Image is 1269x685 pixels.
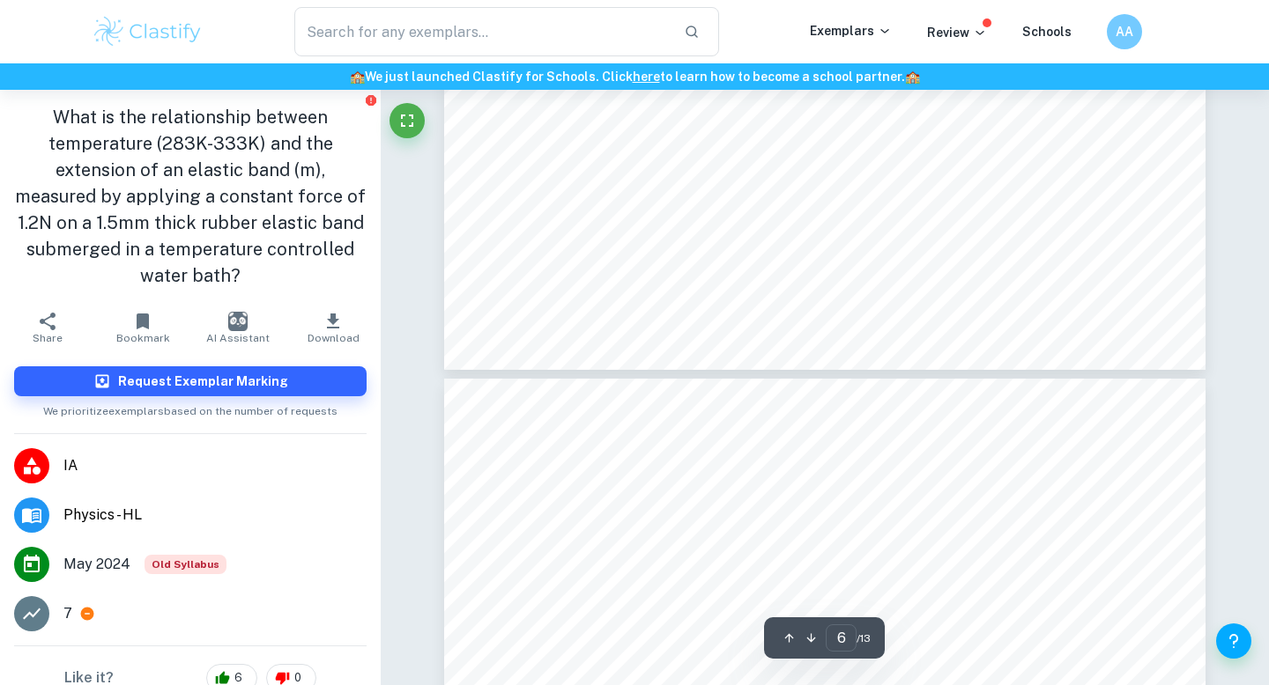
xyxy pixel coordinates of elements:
[95,303,190,352] button: Bookmark
[145,555,226,574] span: Old Syllabus
[63,455,367,476] span: IA
[610,90,618,101] span: K
[686,94,721,110] span: 0.051
[206,332,270,344] span: AI Assistant
[14,104,367,289] h1: What is the relationship between temperature (283K-333K) and the extension of an elastic band (m)...
[721,94,734,110] span: m
[33,332,63,344] span: Share
[537,83,545,99] span: e
[1094,309,1113,323] span: /12
[350,70,365,84] span: 🏫
[63,554,130,575] span: May 2024
[780,83,823,99] span: = 23.5
[63,505,367,526] span: Physics - HL
[14,366,367,396] button: Request Exemplar Marking
[627,83,639,99] span: =
[1022,25,1072,39] a: Schools
[1107,14,1142,49] button: AA
[190,303,286,352] button: AI Assistant
[92,14,204,49] img: Clastify logo
[546,83,551,99] span: .
[1087,309,1095,323] span: 6
[4,67,1265,86] h6: We just launched Clastify for Schools. Click to learn how to become a school partner.
[927,23,987,42] p: Review
[810,21,892,41] p: Exemplars
[145,555,226,574] div: Starting from the May 2025 session, the Physics IA requirements have changed. It's OK to refer to...
[228,312,248,331] img: AI Assistant
[118,372,288,391] h6: Request Exemplar Marking
[905,70,920,84] span: 🏫
[563,83,568,99] span: .
[63,603,72,624] p: 7
[553,83,561,99] span: g
[294,7,670,56] input: Search for any exemplars...
[574,83,582,99] span: k
[838,83,851,99] span: m
[390,103,425,138] button: Fullscreen
[308,332,360,344] span: Download
[1115,22,1135,41] h6: AA
[633,70,660,84] a: here
[286,303,381,352] button: Download
[823,83,835,99] span: N
[364,93,377,107] button: Report issue
[581,90,610,101] span: (283.0
[545,469,1104,483] span: Graph 1: Average extension over the temperature of an elas4c band when 1.2N of force is applied.
[620,90,623,101] span: )
[857,630,871,646] span: / 13
[1216,623,1251,659] button: Help and Feedback
[43,396,338,419] span: We prioritize exemplars based on the number of requests
[116,332,170,344] span: Bookmark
